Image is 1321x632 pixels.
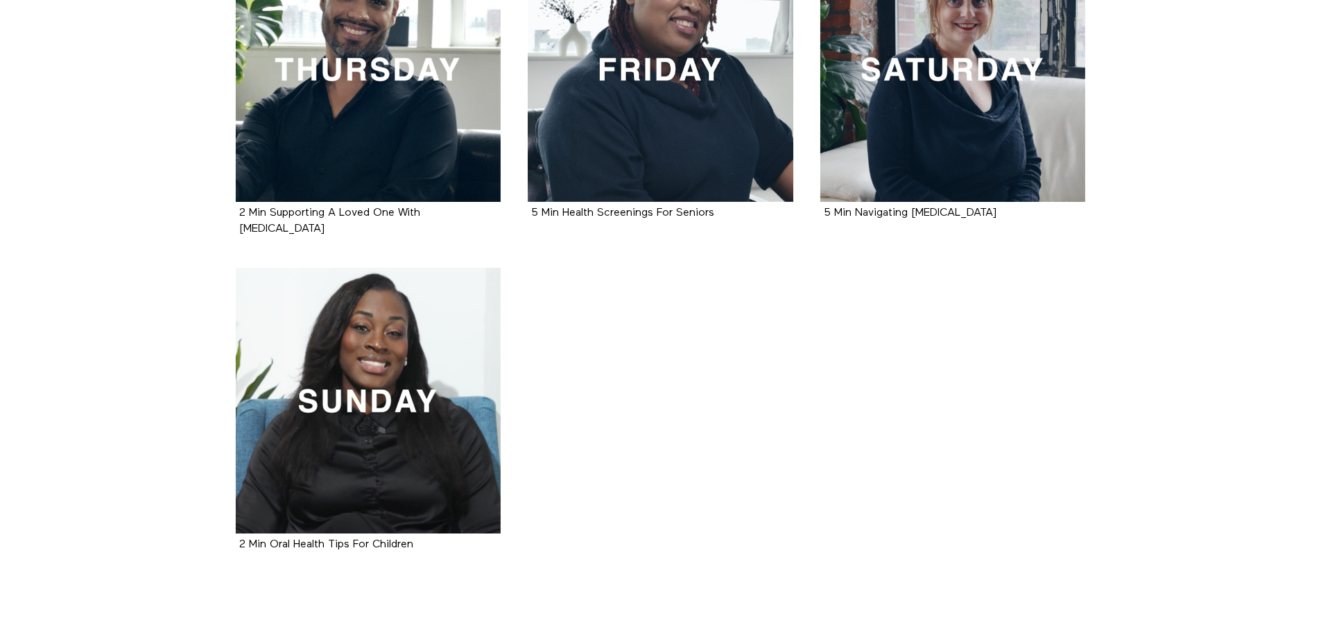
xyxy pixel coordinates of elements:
a: 5 Min Navigating [MEDICAL_DATA] [824,207,996,218]
a: 2 Min Oral Health Tips For Children [239,539,413,549]
a: 2 Min Oral Health Tips For Children [236,268,501,533]
strong: 2 Min Supporting A Loved One With Type 1 Diabetes [239,207,420,234]
a: 2 Min Supporting A Loved One With [MEDICAL_DATA] [239,207,420,234]
strong: 2 Min Oral Health Tips For Children [239,539,413,550]
strong: 5 Min Navigating Substance Use Disorder [824,207,996,219]
a: 5 Min Health Screenings For Seniors [531,207,714,218]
